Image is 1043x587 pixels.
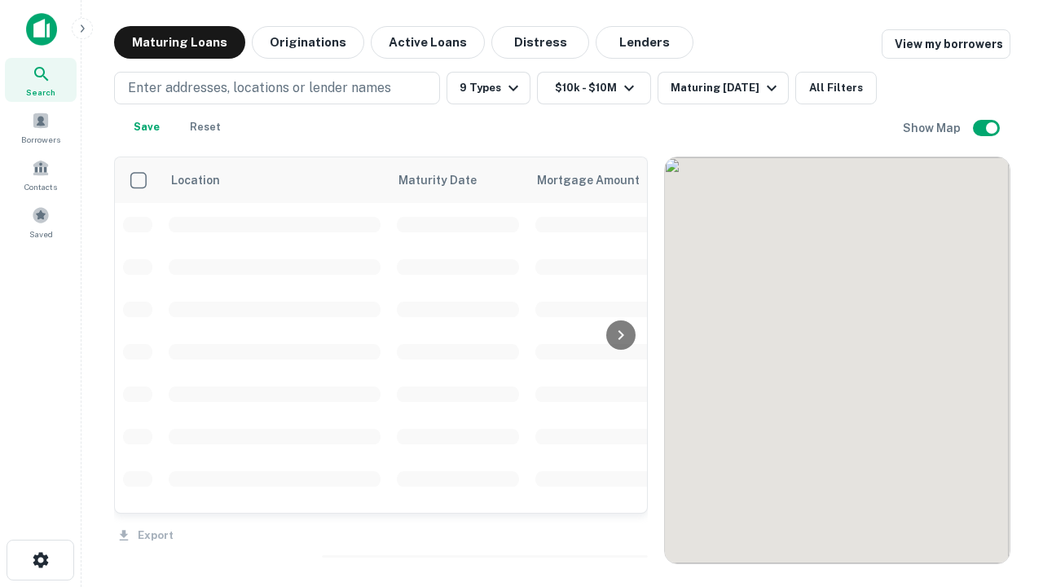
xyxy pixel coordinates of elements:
div: Maturing [DATE] [671,78,781,98]
button: Originations [252,26,364,59]
button: Lenders [596,26,693,59]
button: All Filters [795,72,877,104]
a: Contacts [5,152,77,196]
button: $10k - $10M [537,72,651,104]
div: 0 0 [665,157,1010,563]
span: Location [170,170,220,190]
p: Enter addresses, locations or lender names [128,78,391,98]
th: Location [161,157,389,203]
button: Enter addresses, locations or lender names [114,72,440,104]
button: Distress [491,26,589,59]
a: Saved [5,200,77,244]
button: Maturing Loans [114,26,245,59]
span: Borrowers [21,133,60,146]
span: Maturity Date [398,170,498,190]
h6: Show Map [903,119,963,137]
img: capitalize-icon.png [26,13,57,46]
button: Reset [179,111,231,143]
button: Maturing [DATE] [658,72,789,104]
a: View my borrowers [882,29,1010,59]
a: Search [5,58,77,102]
th: Mortgage Amount [527,157,706,203]
iframe: Chat Widget [962,404,1043,483]
a: Borrowers [5,105,77,149]
span: Mortgage Amount [537,170,661,190]
span: Contacts [24,180,57,193]
span: Search [26,86,55,99]
button: Save your search to get updates of matches that match your search criteria. [121,111,173,143]
th: Maturity Date [389,157,527,203]
button: 9 Types [447,72,530,104]
button: Active Loans [371,26,485,59]
span: Saved [29,227,53,241]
